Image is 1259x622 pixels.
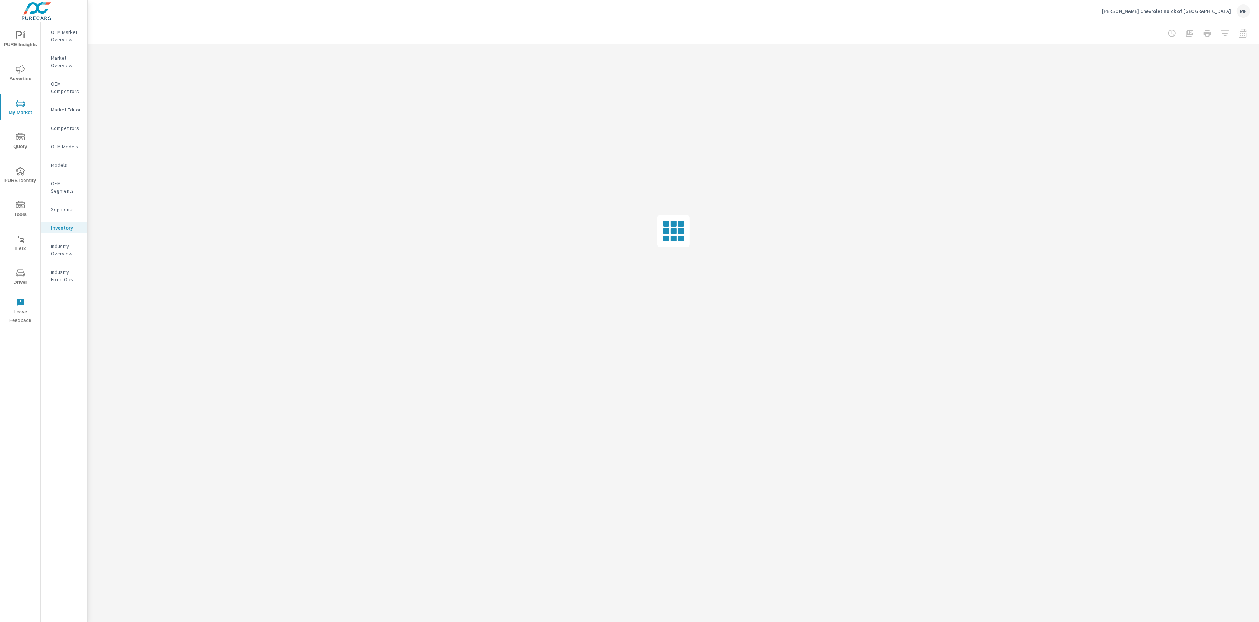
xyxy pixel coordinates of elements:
p: Segments [51,206,82,213]
p: OEM Competitors [51,80,82,95]
span: Query [3,133,38,151]
div: OEM Models [41,141,87,152]
p: Industry Overview [51,243,82,257]
span: Driver [3,269,38,287]
p: OEM Market Overview [51,28,82,43]
span: My Market [3,99,38,117]
div: Industry Fixed Ops [41,267,87,285]
div: Market Editor [41,104,87,115]
p: Market Overview [51,54,82,69]
p: Market Editor [51,106,82,113]
div: OEM Competitors [41,78,87,97]
div: ME [1237,4,1250,18]
p: OEM Segments [51,180,82,195]
p: Models [51,161,82,169]
p: OEM Models [51,143,82,150]
p: [PERSON_NAME] Chevrolet Buick of [GEOGRAPHIC_DATA] [1102,8,1231,14]
span: Leave Feedback [3,298,38,325]
div: nav menu [0,22,40,328]
span: Tier2 [3,235,38,253]
div: Segments [41,204,87,215]
p: Industry Fixed Ops [51,268,82,283]
div: OEM Segments [41,178,87,196]
p: Competitors [51,124,82,132]
span: PURE Identity [3,167,38,185]
span: Tools [3,201,38,219]
div: Market Overview [41,52,87,71]
div: OEM Market Overview [41,27,87,45]
p: Inventory [51,224,82,231]
span: PURE Insights [3,31,38,49]
div: Inventory [41,222,87,233]
div: Competitors [41,123,87,134]
div: Models [41,159,87,171]
div: Industry Overview [41,241,87,259]
span: Advertise [3,65,38,83]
